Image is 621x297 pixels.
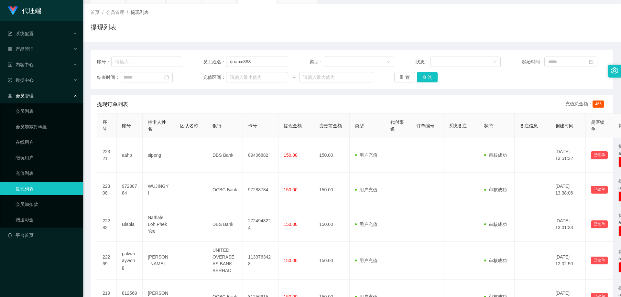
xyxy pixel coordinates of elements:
[97,207,117,242] td: 22282
[8,31,12,36] i: 图标: form
[8,6,18,16] img: logo.9652507e.png
[484,258,507,263] span: 审核成功
[8,78,12,82] i: 图标: check-circle-o
[593,101,604,108] span: 465
[207,207,243,242] td: DBS Bank
[449,123,467,128] span: 系统备注
[493,60,497,64] i: 图标: down
[355,187,377,192] span: 用户充值
[207,242,243,280] td: UNITED OVERASEAS BANK BERHAD
[16,136,78,149] a: 在线用户
[143,138,175,173] td: sipeng
[117,207,143,242] td: Blabla
[8,93,34,98] span: 会员管理
[16,213,78,226] a: 赠送彩金
[131,10,149,15] span: 提现列表
[284,187,298,192] span: 150.00
[117,173,143,207] td: 97288784
[8,62,34,67] span: 内容中心
[180,123,198,128] span: 团队名称
[390,120,404,132] span: 代付渠道
[355,222,377,227] span: 用户充值
[314,173,350,207] td: 150.00
[97,242,117,280] td: 22269
[550,242,586,280] td: [DATE] 12:02:50
[310,58,324,65] span: 类型：
[284,258,298,263] span: 150.00
[164,75,169,80] i: 图标: calendar
[394,72,415,82] button: 重 置
[143,242,175,280] td: [PERSON_NAME]
[550,207,586,242] td: [DATE] 13:01:33
[243,242,278,280] td: 1133763428
[8,62,12,67] i: 图标: profile
[97,173,117,207] td: 22308
[16,105,78,118] a: 会员列表
[203,58,226,65] span: 员工姓名：
[97,138,117,173] td: 22321
[355,153,377,158] span: 用户充值
[416,123,434,128] span: 订单编号
[148,120,166,132] span: 持卡人姓名
[611,67,618,74] i: 图标: setting
[8,47,34,52] span: 产品管理
[565,101,607,108] div: 充值总金额：
[555,123,573,128] span: 创建时间
[591,257,608,264] button: 已锁单
[248,123,257,128] span: 卡号
[314,242,350,280] td: 150.00
[97,101,128,108] span: 提现订单列表
[314,207,350,242] td: 150.00
[355,258,377,263] span: 用户充值
[97,74,120,81] span: 结束时间：
[122,123,131,128] span: 账号
[288,74,299,81] span: ~
[97,58,111,65] span: 账号：
[484,187,507,192] span: 审核成功
[589,59,594,64] i: 图标: calendar
[143,207,175,242] td: Nathale Loh Phek Yee
[484,153,507,158] span: 审核成功
[8,8,41,13] a: 代理端
[22,0,41,21] h1: 代理端
[226,57,288,67] input: 请输入
[143,173,175,207] td: WUJINGYI
[16,198,78,211] a: 会员加扣款
[591,186,608,194] button: 已锁单
[16,151,78,164] a: 陪玩用户
[117,138,143,173] td: aahp
[520,123,538,128] span: 备注信息
[106,10,124,15] span: 会员管理
[417,72,438,82] button: 查 询
[319,123,342,128] span: 变更前金额
[355,123,364,128] span: 类型
[484,222,507,227] span: 审核成功
[207,173,243,207] td: OCBC Bank
[16,167,78,180] a: 充值列表
[416,58,430,65] span: 状态：
[91,10,100,15] span: 首页
[243,138,278,173] td: 89406882
[387,60,390,64] i: 图标: down
[8,78,34,83] span: 数据中心
[127,10,128,15] span: /
[102,10,103,15] span: /
[8,93,12,98] i: 图标: table
[16,120,78,133] a: 会员加减打码量
[591,151,608,159] button: 已锁单
[212,123,222,128] span: 银行
[591,120,605,132] span: 是否锁单
[203,74,226,81] span: 充值区间：
[550,173,586,207] td: [DATE] 13:38:06
[284,222,298,227] span: 150.00
[226,72,288,82] input: 请输入最小值为
[91,22,116,32] h1: 提现列表
[299,72,373,82] input: 请输入最大值为
[103,120,107,132] span: 序号
[117,242,143,280] td: pakwhaywong
[591,220,608,228] button: 已锁单
[284,153,298,158] span: 150.00
[111,57,182,67] input: 请输入
[243,207,278,242] td: 2724948224
[16,182,78,195] a: 提现列表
